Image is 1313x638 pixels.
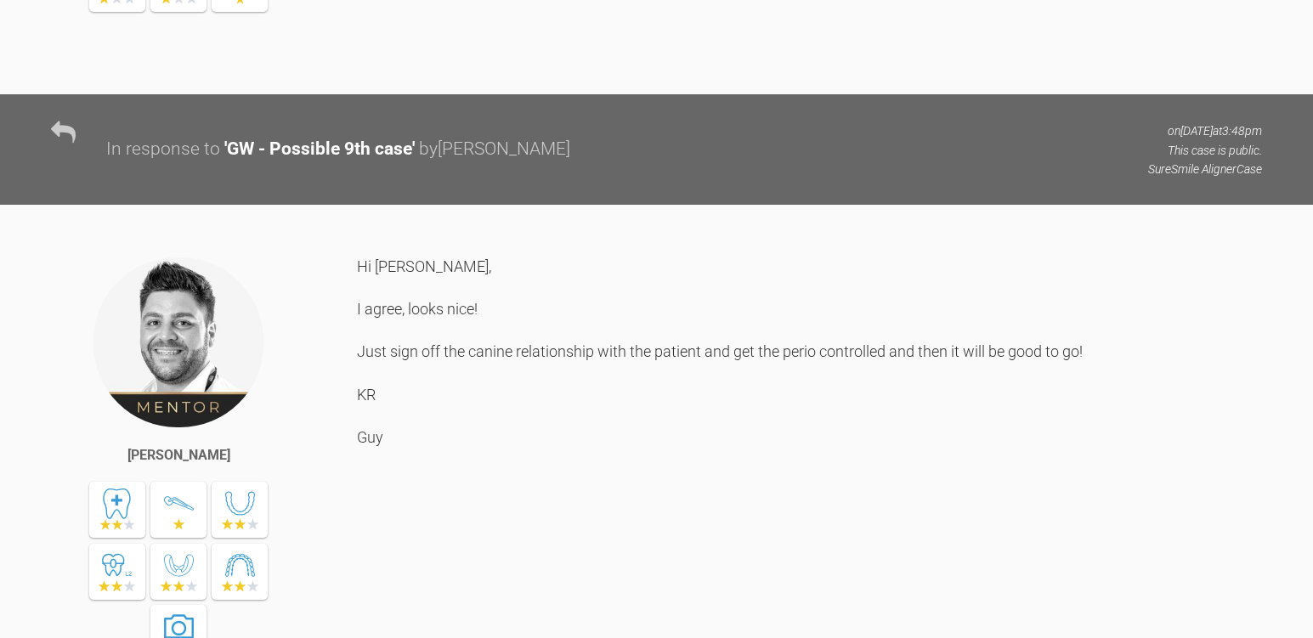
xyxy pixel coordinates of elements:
[224,135,415,164] div: ' GW - Possible 9th case '
[1148,121,1262,140] p: on [DATE] at 3:48pm
[92,256,265,429] img: Guy Wells
[1148,160,1262,178] p: SureSmile Aligner Case
[419,135,570,164] div: by [PERSON_NAME]
[1148,141,1262,160] p: This case is public.
[127,444,230,466] div: [PERSON_NAME]
[106,135,220,164] div: In response to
